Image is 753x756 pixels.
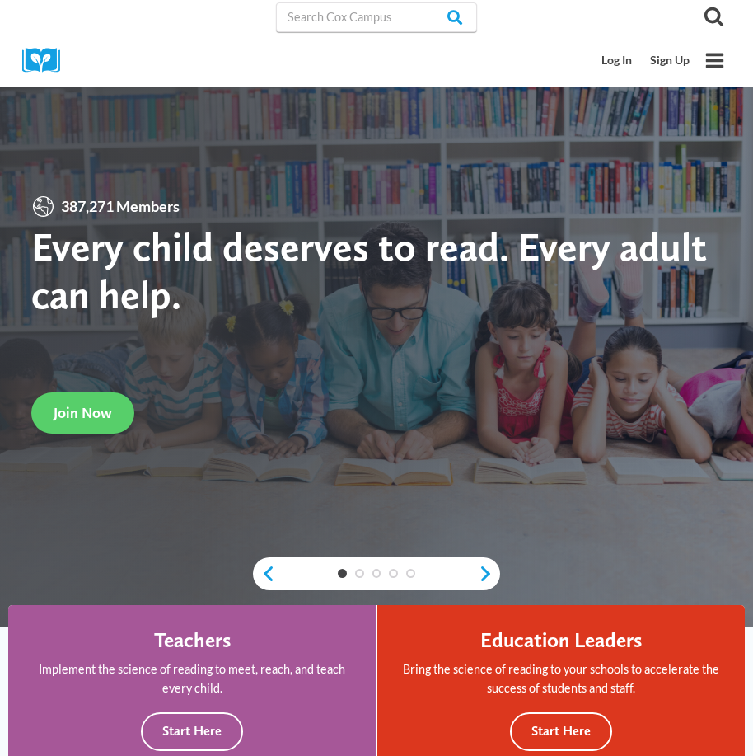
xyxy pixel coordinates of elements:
span: 387,271 Members [55,195,185,218]
button: Start Here [510,712,612,751]
nav: Secondary Mobile Navigation [593,45,699,76]
a: next [478,565,500,583]
a: 4 [389,569,398,578]
a: 2 [355,569,364,578]
span: Join Now [54,404,112,421]
a: 3 [372,569,381,578]
a: Join Now [31,392,134,433]
h4: Education Leaders [480,627,642,652]
input: Search Cox Campus [276,2,477,32]
a: previous [253,565,275,583]
a: Log In [593,45,642,76]
img: Cox Campus [22,48,72,73]
a: Sign Up [641,45,699,76]
p: Bring the science of reading to your schools to accelerate the success of students and staff. [400,660,723,697]
h4: Teachers [154,627,231,652]
a: 5 [406,569,415,578]
button: Open menu [699,45,731,77]
a: 1 [338,569,347,578]
button: Start Here [141,712,243,751]
strong: Every child deserves to read. Every adult can help. [31,223,707,317]
p: Implement the science of reading to meet, reach, and teach every child. [30,660,353,697]
div: content slider buttons [253,557,500,590]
